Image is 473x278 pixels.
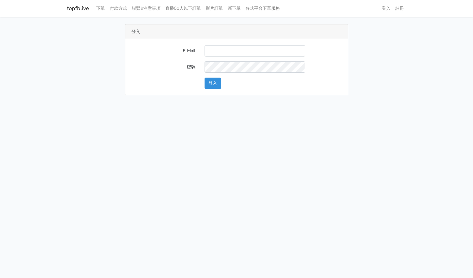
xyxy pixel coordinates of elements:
a: 登入 [379,2,393,14]
label: E-Mail [127,45,200,57]
a: 下單 [94,2,107,14]
a: 聯繫&注意事項 [129,2,163,14]
a: topfblive [67,2,89,14]
a: 各式平台下單服務 [243,2,282,14]
a: 影片訂單 [203,2,225,14]
label: 密碼 [127,61,200,73]
div: 登入 [125,24,348,39]
a: 付款方式 [107,2,129,14]
a: 註冊 [393,2,406,14]
a: 新下單 [225,2,243,14]
button: 登入 [205,78,221,89]
a: 直播50人以下訂單 [163,2,203,14]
